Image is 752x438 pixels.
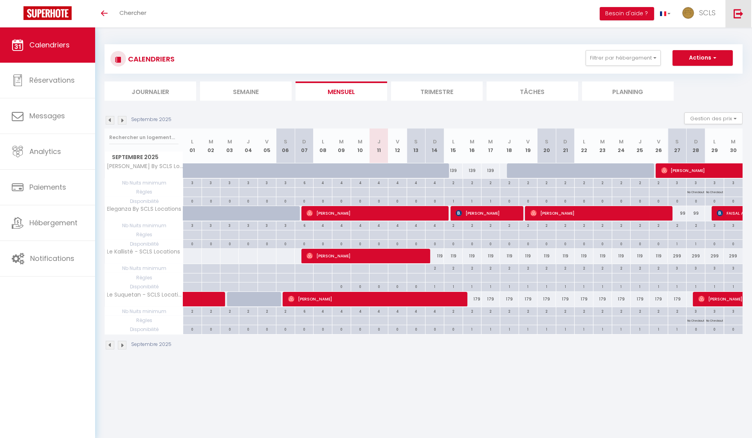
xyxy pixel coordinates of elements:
th: 10 [351,129,370,163]
div: 2 [500,221,519,229]
div: 119 [649,249,668,263]
div: 2 [426,264,444,271]
div: 2 [556,221,575,229]
div: 0 [407,240,426,247]
span: Règles [105,273,183,282]
div: 299 [705,249,724,263]
img: ... [682,7,694,19]
div: 0 [705,240,724,247]
div: 3 [668,264,687,271]
div: 0 [687,197,705,205]
th: 30 [724,129,743,163]
th: 15 [444,129,463,163]
span: Messages [29,111,65,121]
span: [PERSON_NAME] [288,291,463,306]
div: 0 [295,197,314,205]
div: 2 [481,264,500,271]
div: 1 [649,282,668,290]
th: 26 [649,129,668,163]
div: 2 [500,264,519,271]
span: Analytics [29,147,61,156]
p: No Checkout [706,188,723,195]
div: 1 [463,282,481,290]
h3: CALENDRIERS [126,50,175,68]
span: Septembre 2025 [105,152,183,163]
p: No Checkout [687,188,704,195]
li: Tâches [487,81,578,101]
div: 3 [258,179,276,186]
div: 299 [687,249,705,263]
div: 2 [631,221,649,229]
div: 0 [202,197,220,205]
div: 2 [519,221,537,229]
div: 4 [370,221,388,229]
div: 0 [351,240,370,247]
th: 21 [556,129,575,163]
div: 2 [575,179,593,186]
th: 23 [593,129,612,163]
div: 0 [388,197,407,205]
div: 179 [575,292,593,306]
span: Règles [105,188,183,196]
span: Le Kallisté - SCLS Locations [106,249,180,255]
div: 119 [463,249,481,263]
abbr: V [526,138,530,145]
div: 2 [537,179,556,186]
div: 0 [295,240,314,247]
th: 07 [295,129,314,163]
div: 1 [668,240,687,247]
div: 179 [500,292,519,306]
div: 4 [314,221,332,229]
div: 119 [556,249,575,263]
span: [PERSON_NAME] [307,248,426,263]
div: 119 [444,249,463,263]
div: 1 [444,197,463,205]
div: 99 [687,206,705,221]
th: 16 [463,129,481,163]
div: 3 [220,179,239,186]
div: 99 [668,206,687,221]
th: 02 [202,129,220,163]
span: [PERSON_NAME] [530,206,668,221]
div: 4 [351,179,370,186]
div: 0 [575,240,593,247]
div: 2 [575,221,593,229]
div: 2 [631,264,649,271]
abbr: J [377,138,381,145]
div: 2 [463,221,481,229]
div: 6 [295,179,314,186]
li: Planning [582,81,674,101]
div: 0 [463,240,481,247]
abbr: L [322,138,324,145]
th: 09 [332,129,351,163]
th: 11 [370,129,388,163]
div: 0 [276,197,295,205]
button: Gestion des prix [684,112,743,124]
div: 1 [519,282,537,290]
div: 1 [705,282,724,290]
th: 05 [258,129,276,163]
div: 4 [407,179,426,186]
div: 299 [668,249,687,263]
div: 0 [239,197,258,205]
div: 0 [314,240,332,247]
div: 0 [537,240,556,247]
li: Semaine [200,81,292,101]
div: 0 [370,282,388,290]
div: 4 [388,179,407,186]
div: 119 [500,249,519,263]
div: 119 [519,249,537,263]
div: 0 [500,240,519,247]
div: 0 [481,240,500,247]
div: 0 [593,240,612,247]
abbr: S [675,138,679,145]
div: 2 [575,264,593,271]
span: Règles [105,230,183,239]
div: 1 [687,282,705,290]
div: 3 [705,221,724,229]
input: Rechercher un logement... [109,130,179,145]
th: 24 [612,129,631,163]
div: 0 [631,240,649,247]
div: 0 [556,240,575,247]
p: Septembre 2025 [131,116,171,123]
